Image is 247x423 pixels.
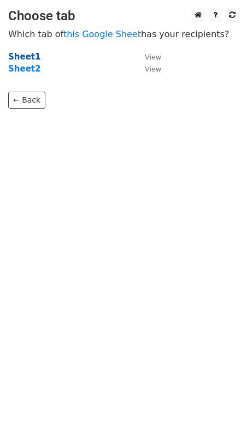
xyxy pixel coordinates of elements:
[192,371,247,423] iframe: Chat Widget
[145,65,161,73] small: View
[8,52,40,62] a: Sheet1
[134,52,161,62] a: View
[8,92,45,109] a: ← Back
[8,64,40,74] a: Sheet2
[8,28,239,40] p: Which tab of has your recipients?
[145,53,161,61] small: View
[63,29,141,39] a: this Google Sheet
[134,64,161,74] a: View
[8,8,239,24] h3: Choose tab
